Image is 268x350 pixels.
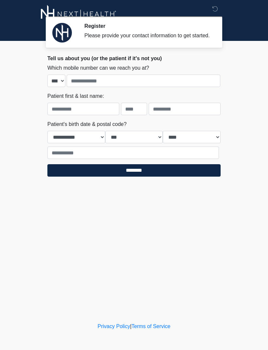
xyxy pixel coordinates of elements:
[47,64,149,72] label: Which mobile number can we reach you at?
[84,32,211,40] div: Please provide your contact information to get started.
[98,324,130,329] a: Privacy Policy
[47,120,126,128] label: Patient's birth date & postal code?
[47,55,221,61] h2: Tell us about you (or the patient if it's not you)
[41,5,116,23] img: Next-Health Logo
[47,92,104,100] label: Patient first & last name:
[52,23,72,43] img: Agent Avatar
[130,324,131,329] a: |
[131,324,170,329] a: Terms of Service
